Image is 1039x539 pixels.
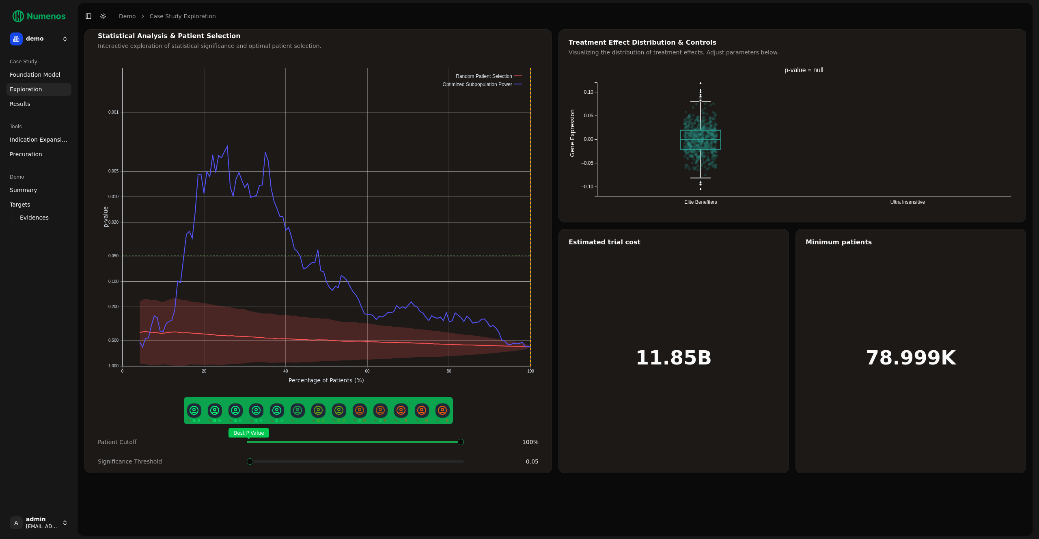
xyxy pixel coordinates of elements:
a: Indication Expansion [6,133,71,146]
button: Toggle Dark Mode [97,11,109,22]
span: Results [10,100,30,108]
nav: breadcrumb [119,12,216,20]
text: 0.200 [108,304,119,309]
span: Evidences [20,213,49,222]
text: Elite Benefiters [684,199,717,205]
span: Targets [10,201,30,209]
text: 0.10 [584,89,594,95]
text: 0.00 [584,136,594,142]
button: demo [6,29,71,49]
text: 0.05 [584,113,594,119]
text: 0.010 [108,194,119,199]
div: Statistical Analysis & Patient Selection [98,33,539,39]
text: 100 [527,369,534,373]
a: Case Study Exploration [150,12,216,20]
a: Exploration [6,83,71,96]
text: 1.000 [108,364,119,368]
text: 0.100 [108,279,119,284]
button: Aadmin[EMAIL_ADDRESS] [6,513,71,533]
span: Best P Value [228,428,269,438]
div: Significance Threshold [98,457,240,466]
span: A [10,516,23,529]
h1: 11.85B [636,348,712,367]
a: Evidences [17,212,62,223]
a: Summary [6,183,71,196]
span: Precuration [10,150,42,158]
a: Foundation Model [6,68,71,81]
h1: 78.999K [866,348,956,367]
div: 100 % [470,438,539,446]
span: demo [26,35,58,43]
text: 0.005 [108,169,119,173]
div: Patient Cutoff [98,438,240,446]
div: Demo [6,170,71,183]
div: Visualizing the distribution of treatment effects. Adjust parameters below. [569,48,1016,56]
text: Optimized Subpopulation Power [443,82,512,87]
span: Summary [10,186,37,194]
div: Case Study [6,55,71,68]
text: Gene Expression [569,109,576,157]
text: 0.500 [108,338,119,343]
text: −0.10 [581,184,594,190]
span: Indication Expansion [10,136,68,144]
text: 60 [365,369,370,373]
text: 0.001 [108,110,119,114]
text: 80 [447,369,452,373]
text: −0.05 [581,160,594,166]
div: Tools [6,120,71,133]
text: 40 [283,369,288,373]
text: p-value = null [785,67,823,73]
button: Toggle Sidebar [83,11,94,22]
a: demo [119,12,136,20]
text: 0.020 [108,220,119,224]
span: Exploration [10,85,42,93]
text: Ultra Insensitive [890,199,925,205]
div: Treatment Effect Distribution & Controls [569,39,1016,46]
span: admin [26,516,58,523]
text: Random Patient Selection [456,73,512,79]
a: Results [6,97,71,110]
a: Precuration [6,148,71,161]
text: 0 [121,369,124,373]
text: p-value [102,206,109,227]
span: Foundation Model [10,71,60,79]
text: Percentage of Patients (%) [289,377,364,384]
div: 0.05 [470,457,539,466]
img: Numenos [6,6,71,26]
text: 20 [202,369,207,373]
a: Targets [6,198,71,211]
span: [EMAIL_ADDRESS] [26,523,58,530]
text: 0.050 [108,254,119,258]
div: Interactive exploration of statistical significance and optimal patient selection. [98,42,539,50]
